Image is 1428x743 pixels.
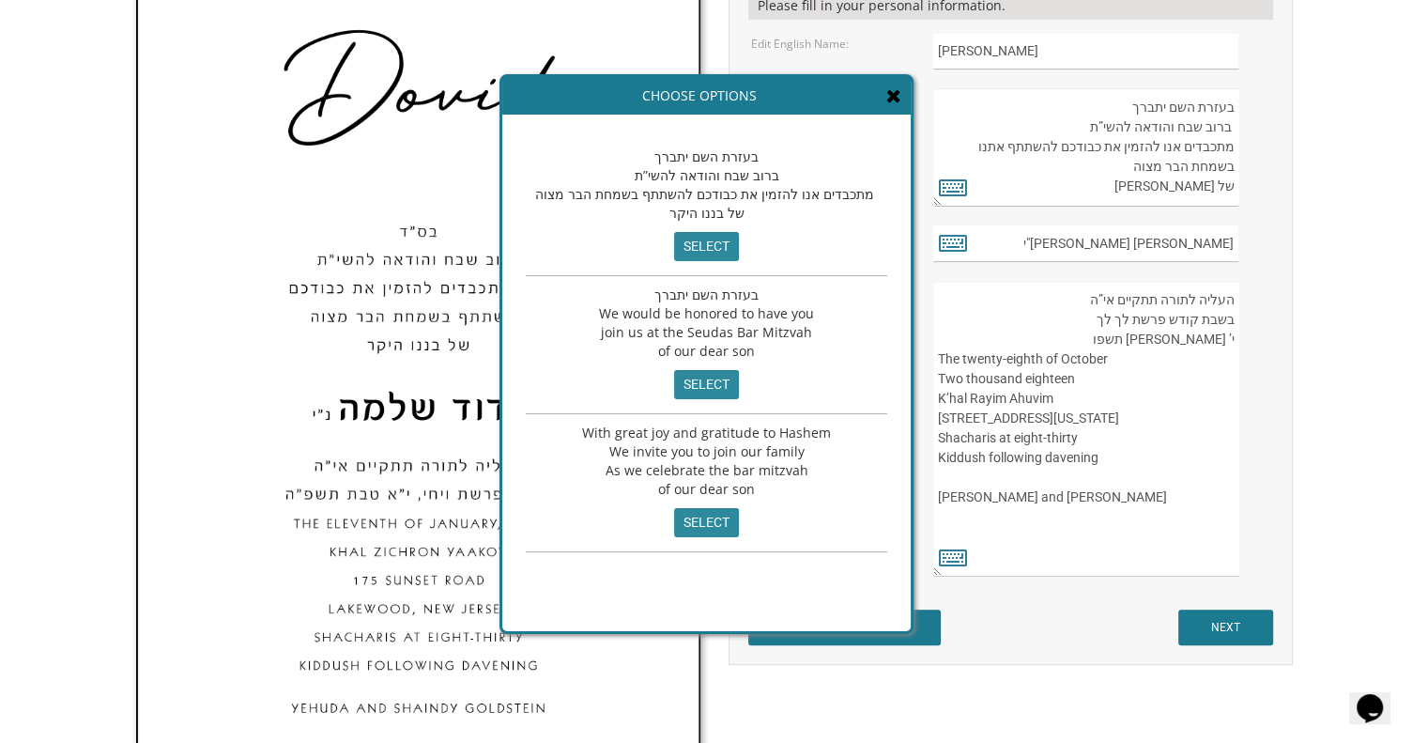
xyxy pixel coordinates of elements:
span: בעזרת השם יתברך We would be honored to have you join us at the Seudas Bar Mitzvah of our dear son [599,286,814,360]
div: Choose Options [502,77,911,115]
textarea: העליה לתורה תתקיים אי”ה בשבת קודש פרשת לך לך ח’ [PERSON_NAME] תשע”ט The twenty-eighth of October ... [933,281,1238,577]
span: בעזרת השם יתברך ברוב שבח והודאה להשי”ת מתכבדים אנו להזמין את כבודכם להשתתף בשמחת הבר מצוה של בננו... [535,147,878,222]
input: NEXT [1178,610,1273,645]
span: With great joy and gratitude to Hashem We invite you to join our family As we celebrate the bar m... [582,424,831,498]
input: select [674,508,739,537]
iframe: chat widget [1349,668,1409,724]
input: select [674,232,739,261]
label: Edit English Name: [751,36,849,52]
textarea: בעזרת השם יתברך We would be honored to have you join us at the Seudas Bar Mitzvah of our dear son [933,88,1238,207]
input: select [674,370,739,399]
